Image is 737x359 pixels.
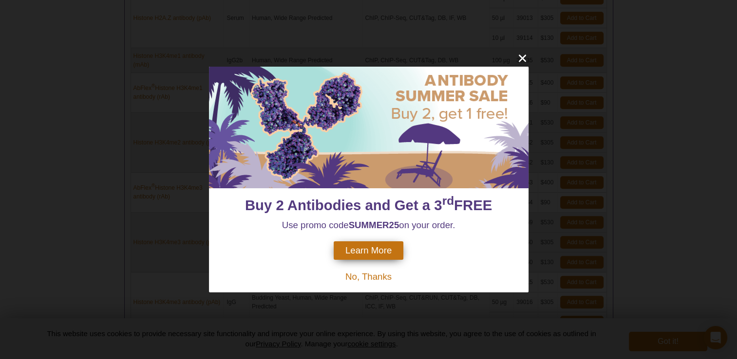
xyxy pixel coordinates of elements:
span: No, Thanks [345,271,392,282]
span: Learn More [345,245,392,256]
sup: rd [442,194,454,207]
strong: SUMMER25 [349,220,399,230]
span: Buy 2 Antibodies and Get a 3 FREE [245,197,492,213]
button: close [516,52,529,64]
span: Use promo code on your order. [282,220,455,230]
